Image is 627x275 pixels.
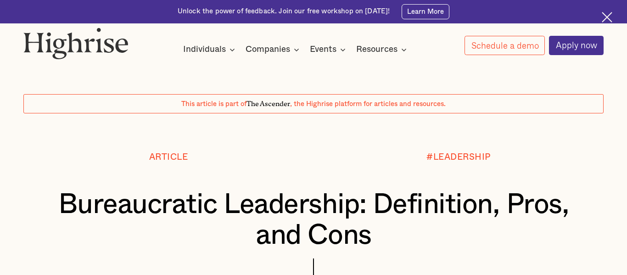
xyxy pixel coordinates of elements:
div: Resources [356,44,409,55]
a: Apply now [549,36,604,55]
div: Events [310,44,348,55]
span: This article is part of [181,101,246,107]
a: Schedule a demo [465,36,545,55]
span: , the Highrise platform for articles and resources. [290,101,446,107]
div: Companies [246,44,302,55]
span: The Ascender [246,98,290,107]
img: Cross icon [602,12,612,22]
div: Article [149,152,188,162]
div: Companies [246,44,290,55]
img: Highrise logo [23,28,128,59]
a: Learn More [402,4,449,19]
div: #LEADERSHIP [426,152,491,162]
h1: Bureaucratic Leadership: Definition, Pros, and Cons [48,190,580,251]
div: Events [310,44,336,55]
div: Resources [356,44,397,55]
div: Individuals [183,44,226,55]
div: Unlock the power of feedback. Join our free workshop on [DATE]! [178,7,390,16]
div: Individuals [183,44,238,55]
